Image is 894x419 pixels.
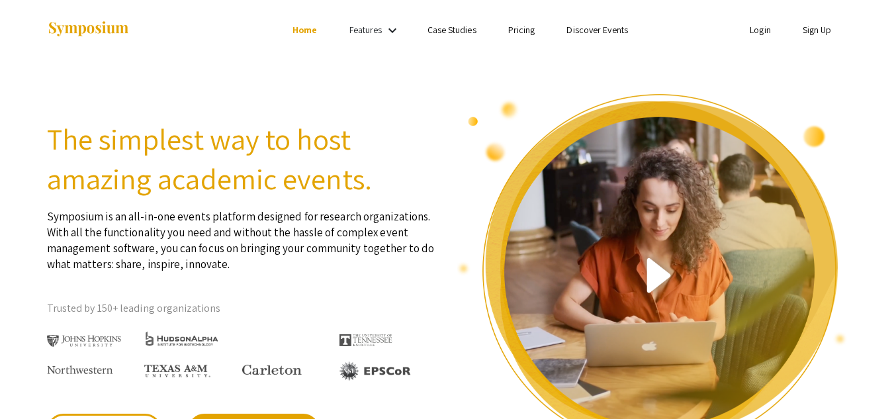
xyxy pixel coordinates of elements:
img: HudsonAlpha [144,331,219,346]
iframe: Chat [838,359,884,409]
img: Johns Hopkins University [47,335,122,348]
a: Login [750,24,771,36]
a: Pricing [508,24,535,36]
a: Features [349,24,382,36]
img: Texas A&M University [144,365,210,378]
a: Sign Up [803,24,832,36]
img: Northwestern [47,365,113,373]
img: The University of Tennessee [339,334,392,346]
h2: The simplest way to host amazing academic events. [47,119,437,199]
a: Home [292,24,317,36]
mat-icon: Expand Features list [384,23,400,38]
a: Case Studies [427,24,476,36]
img: Carleton [242,365,302,375]
a: Discover Events [566,24,628,36]
p: Symposium is an all-in-one events platform designed for research organizations. With all the func... [47,199,437,272]
p: Trusted by 150+ leading organizations [47,299,437,318]
img: EPSCOR [339,361,412,381]
img: Symposium by ForagerOne [47,21,130,38]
